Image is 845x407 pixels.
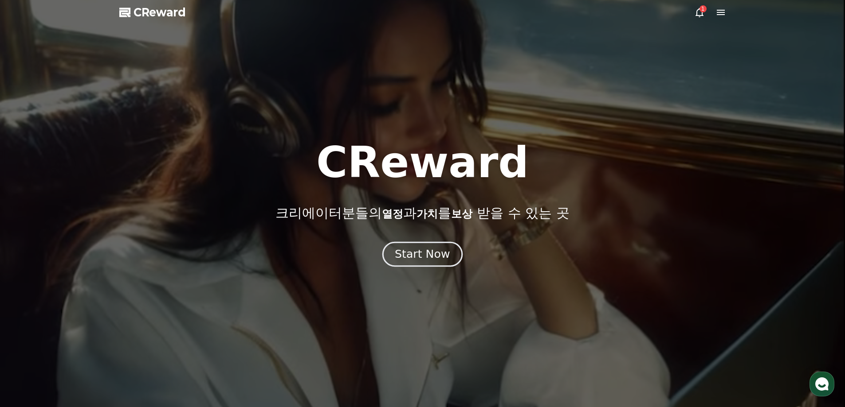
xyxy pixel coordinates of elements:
span: CReward [134,5,186,19]
a: 1 [694,7,705,18]
div: 1 [700,5,707,12]
h1: CReward [316,141,529,184]
a: 홈 [3,281,59,303]
a: 설정 [114,281,170,303]
span: 열정 [382,208,403,220]
p: 크리에이터분들의 과 를 받을 수 있는 곳 [275,205,569,221]
span: 보상 [451,208,472,220]
span: 가치 [417,208,438,220]
span: 대화 [81,295,92,302]
div: Start Now [395,247,450,262]
button: Start Now [382,241,463,267]
span: 설정 [137,294,148,301]
a: 대화 [59,281,114,303]
a: Start Now [384,251,461,260]
a: CReward [119,5,186,19]
span: 홈 [28,294,33,301]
